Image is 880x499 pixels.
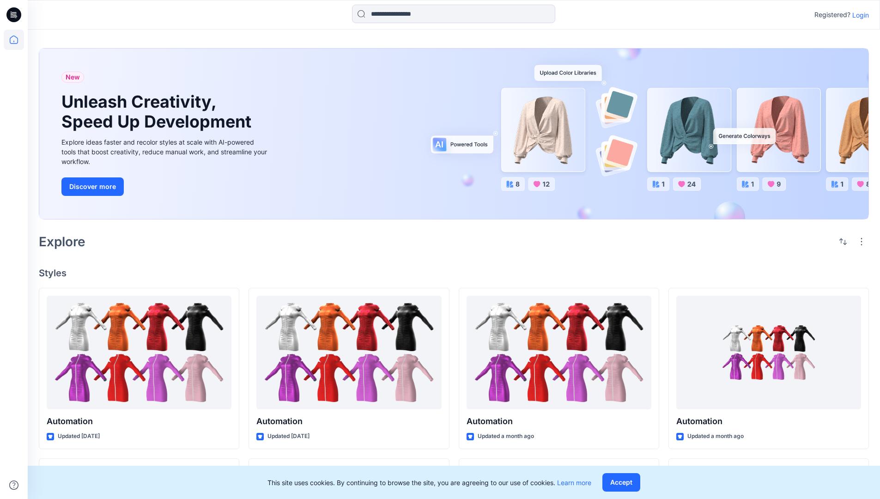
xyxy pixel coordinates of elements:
p: Registered? [814,9,850,20]
a: Automation [467,296,651,410]
button: Discover more [61,177,124,196]
button: Accept [602,473,640,492]
h2: Explore [39,234,85,249]
p: Updated [DATE] [267,432,310,441]
h1: Unleash Creativity, Speed Up Development [61,92,255,132]
p: Automation [47,415,231,428]
h4: Styles [39,268,869,279]
a: Automation [676,296,861,410]
a: Learn more [557,479,591,487]
p: Updated [DATE] [58,432,100,441]
p: Automation [256,415,441,428]
p: Automation [676,415,861,428]
p: Login [852,10,869,20]
p: Updated a month ago [478,432,534,441]
a: Automation [256,296,441,410]
p: Automation [467,415,651,428]
p: This site uses cookies. By continuing to browse the site, you are agreeing to our use of cookies. [267,478,591,487]
a: Discover more [61,177,269,196]
a: Automation [47,296,231,410]
div: Explore ideas faster and recolor styles at scale with AI-powered tools that boost creativity, red... [61,137,269,166]
span: New [66,72,80,83]
p: Updated a month ago [687,432,744,441]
